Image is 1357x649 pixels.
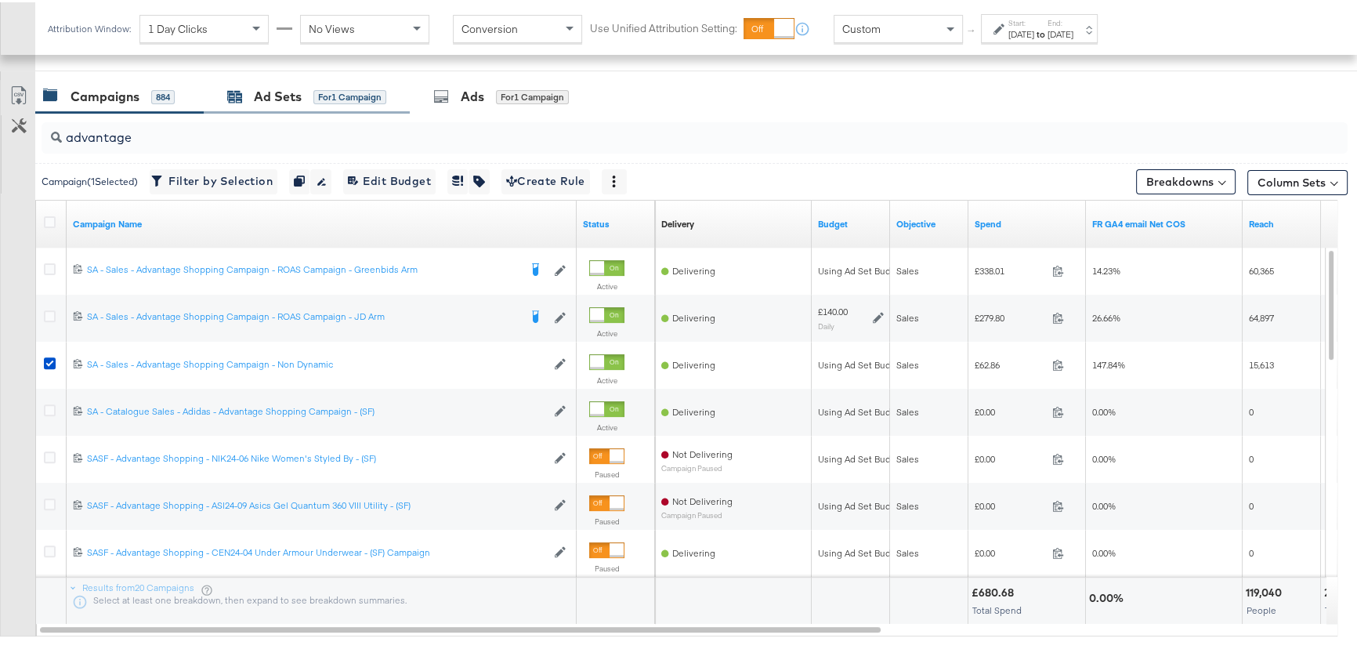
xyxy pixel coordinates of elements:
[975,357,1046,368] span: £62.86
[1034,26,1048,38] strong: to
[896,404,919,415] span: Sales
[818,216,884,228] a: The maximum amount you're willing to spend on your ads, on average each day or over the lifetime ...
[1092,404,1116,415] span: 0.00%
[1092,357,1125,368] span: 147.84%
[87,261,519,274] div: SA - Sales - Advantage Shopping Campaign - ROAS Campaign - Greenbids Arm
[896,216,962,228] a: Your campaign's objective.
[1249,498,1254,509] span: 0
[1247,602,1276,614] span: People
[896,451,919,462] span: Sales
[506,169,585,189] span: Create Rule
[1008,16,1034,26] label: Start:
[896,357,919,368] span: Sales
[1092,263,1120,274] span: 14.23%
[71,85,139,103] div: Campaigns
[87,544,546,557] div: SASF - Advantage Shopping - CEN24-04 Under Armour Underwear - (SF) Campaign
[1092,310,1120,321] span: 26.66%
[313,88,386,102] div: for 1 Campaign
[1136,167,1236,192] button: Breakdowns
[1249,263,1274,274] span: 60,365
[87,356,546,369] a: SA - Sales - Advantage Shopping Campaign - Non Dynamic
[975,404,1046,415] span: £0.00
[896,545,919,557] span: Sales
[1247,168,1348,193] button: Column Sets
[896,310,919,321] span: Sales
[672,310,715,321] span: Delivering
[1249,451,1254,462] span: 0
[1249,357,1274,368] span: 15,613
[975,545,1046,557] span: £0.00
[589,326,624,336] label: Active
[972,583,1019,598] div: £680.68
[589,373,624,383] label: Active
[154,169,273,189] span: Filter by Selection
[254,85,302,103] div: Ad Sets
[896,498,919,509] span: Sales
[672,263,715,274] span: Delivering
[672,446,733,458] span: Not Delivering
[818,404,905,416] div: Using Ad Set Budget
[975,263,1046,274] span: £338.01
[87,308,519,324] a: SA - Sales - Advantage Shopping Campaign - ROAS Campaign - JD Arm
[461,85,484,103] div: Ads
[818,451,905,463] div: Using Ad Set Budget
[87,450,546,462] div: SASF - Advantage Shopping - NIK24-06 Nike Women's Styled By - (SF)
[461,20,518,34] span: Conversion
[87,497,546,510] a: SASF - Advantage Shopping - ASI24-09 Asics Gel Quantum 360 VIII Utility - (SF)
[1008,26,1034,38] div: [DATE]
[87,544,546,557] a: SASF - Advantage Shopping - CEN24-04 Under Armour Underwear - (SF) Campaign
[589,467,624,477] label: Paused
[842,20,881,34] span: Custom
[1249,216,1315,228] a: The number of people your ad was served to.
[818,357,905,369] div: Using Ad Set Budget
[661,216,694,228] a: Reflects the ability of your Ad Campaign to achieve delivery based on ad states, schedule and bud...
[1092,545,1116,557] span: 0.00%
[818,545,905,557] div: Using Ad Set Budget
[818,319,834,328] sub: Daily
[818,263,905,275] div: Using Ad Set Budget
[1249,310,1274,321] span: 64,897
[661,509,733,517] sub: Campaign Paused
[818,303,848,316] div: £140.00
[1325,602,1344,614] span: Total
[1246,583,1286,598] div: 119,040
[1092,216,1236,228] a: FR GA4 Net COS
[896,263,919,274] span: Sales
[975,451,1046,462] span: £0.00
[1048,26,1073,38] div: [DATE]
[964,27,979,32] span: ↑
[661,462,733,470] sub: Campaign Paused
[496,88,569,102] div: for 1 Campaign
[87,403,546,416] a: SA - Catalogue Sales - Adidas - Advantage Shopping Campaign - (SF)
[150,167,277,192] button: Filter by Selection
[975,310,1046,321] span: £279.80
[62,114,1229,144] input: Search Campaigns by Name, ID or Objective
[1048,16,1073,26] label: End:
[975,216,1080,228] a: The total amount spent to date.
[818,498,905,510] div: Using Ad Set Budget
[589,514,624,524] label: Paused
[589,420,624,430] label: Active
[589,561,624,571] label: Paused
[87,261,519,277] a: SA - Sales - Advantage Shopping Campaign - ROAS Campaign - Greenbids Arm
[583,216,649,228] a: Shows the current state of your Ad Campaign.
[87,450,546,463] a: SASF - Advantage Shopping - NIK24-06 Nike Women's Styled By - (SF)
[343,167,436,192] button: Edit Budget
[42,172,138,187] div: Campaign ( 1 Selected)
[1249,404,1254,415] span: 0
[672,545,715,557] span: Delivering
[672,404,715,415] span: Delivering
[1249,545,1254,557] span: 0
[87,356,546,368] div: SA - Sales - Advantage Shopping Campaign - Non Dynamic
[87,403,546,415] div: SA - Catalogue Sales - Adidas - Advantage Shopping Campaign - (SF)
[309,20,355,34] span: No Views
[501,167,590,192] button: Create Rule
[661,216,694,228] div: Delivery
[348,169,431,189] span: Edit Budget
[73,216,570,228] a: Your campaign name.
[87,497,546,509] div: SASF - Advantage Shopping - ASI24-09 Asics Gel Quantum 360 VIII Utility - (SF)
[1089,589,1128,604] div: 0.00%
[1092,498,1116,509] span: 0.00%
[151,88,175,102] div: 884
[590,19,737,34] label: Use Unified Attribution Setting:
